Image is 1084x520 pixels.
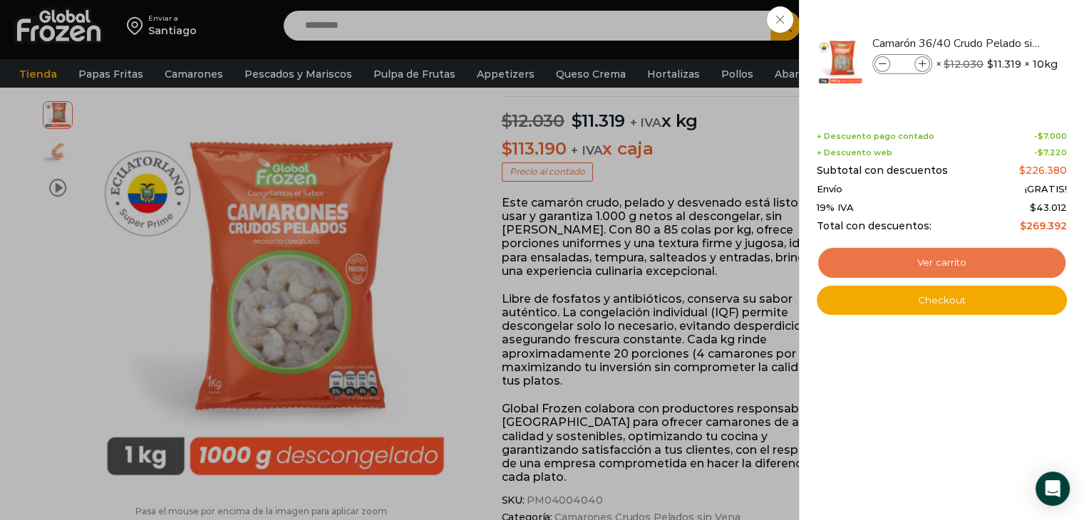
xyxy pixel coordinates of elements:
[817,246,1067,279] a: Ver carrito
[1019,164,1026,177] span: $
[1038,147,1043,157] span: $
[1030,202,1067,213] span: 43.012
[944,58,984,71] bdi: 12.030
[1020,219,1067,232] bdi: 269.392
[892,56,913,72] input: Product quantity
[1036,472,1070,506] div: Open Intercom Messenger
[817,165,948,177] span: Subtotal con descuentos
[987,57,993,71] span: $
[817,286,1067,316] a: Checkout
[817,220,931,232] span: Total con descuentos:
[1034,148,1067,157] span: -
[1038,131,1067,141] bdi: 7.000
[1019,164,1067,177] bdi: 226.380
[817,202,854,214] span: 19% IVA
[817,132,934,141] span: + Descuento pago contado
[987,57,1021,71] bdi: 11.319
[1038,131,1043,141] span: $
[1025,184,1067,195] span: ¡GRATIS!
[1038,147,1067,157] bdi: 7.220
[817,184,842,195] span: Envío
[1034,132,1067,141] span: -
[872,36,1042,51] a: Camarón 36/40 Crudo Pelado sin Vena - Super Prime - Caja 10 kg
[1020,219,1026,232] span: $
[1030,202,1036,213] span: $
[944,58,950,71] span: $
[936,54,1058,74] span: × × 10kg
[817,148,892,157] span: + Descuento web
